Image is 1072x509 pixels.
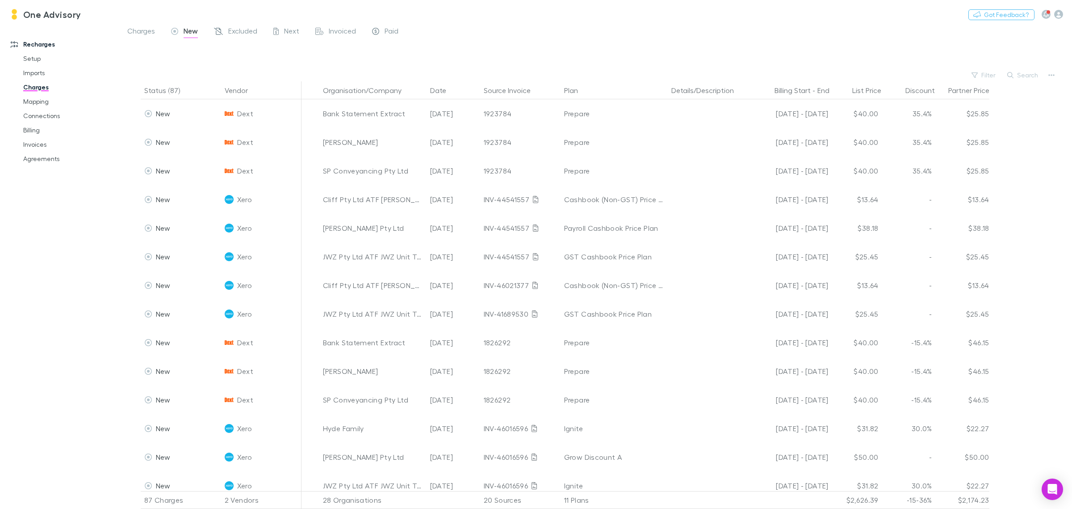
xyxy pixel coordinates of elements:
span: New [156,481,171,490]
span: Xero [237,242,252,271]
button: Date [430,81,457,99]
div: [DATE] - [DATE] [752,386,829,414]
div: Ignite [564,414,664,443]
button: Vendor [225,81,259,99]
div: 1923784 [484,157,557,185]
div: 1923784 [484,128,557,157]
div: [DATE] - [DATE] [752,443,829,471]
img: Xero's Logo [225,453,234,462]
div: INV-46016596 [484,471,557,500]
div: $46.15 [936,386,989,414]
div: Prepare [564,128,664,157]
div: [DATE] - [DATE] [752,414,829,443]
div: - [882,300,936,328]
div: [DATE] [427,414,480,443]
div: 35.4% [882,128,936,157]
button: Source Invoice [484,81,541,99]
span: Dext [237,386,253,414]
div: - [882,242,936,271]
div: Prepare [564,328,664,357]
button: Partner Price [948,81,1000,99]
div: [DATE] - [DATE] [752,328,829,357]
img: Dext's Logo [225,109,234,118]
div: $40.00 [829,128,882,157]
span: New [156,195,171,204]
button: Got Feedback? [968,9,1034,20]
span: Xero [237,300,252,328]
div: [PERSON_NAME] [323,128,423,157]
button: Filter [967,70,1001,81]
span: New [184,26,198,38]
span: Xero [237,214,252,242]
div: Cashbook (Non-GST) Price Plan [564,185,664,214]
div: 28 Organisations [319,491,427,509]
div: [DATE] - [DATE] [752,185,829,214]
span: New [156,224,171,232]
div: [DATE] [427,357,480,386]
a: Charges [14,80,126,94]
div: [DATE] [427,185,480,214]
div: $2,174.23 [936,491,989,509]
div: $31.82 [829,471,882,500]
img: Dext's Logo [225,338,234,347]
button: Billing Start [775,81,811,99]
div: [PERSON_NAME] Pty Ltd [323,214,423,242]
span: New [156,424,171,433]
a: Invoices [14,137,126,152]
button: Discount [905,81,946,99]
div: Cliff Pty Ltd ATF [PERSON_NAME] and [PERSON_NAME] Investment Super Fund [323,185,423,214]
button: Status (87) [144,81,191,99]
div: 20 Sources [480,491,561,509]
div: [DATE] - [DATE] [752,271,829,300]
div: -15.4% [882,386,936,414]
div: 30.0% [882,471,936,500]
div: $22.27 [936,471,989,500]
div: $46.15 [936,328,989,357]
span: Xero [237,443,252,471]
div: Ignite [564,471,664,500]
div: INV-44541557 [484,242,557,271]
span: Dext [237,357,253,386]
img: One Advisory's Logo [9,9,20,20]
span: Xero [237,471,252,500]
button: List Price [852,81,892,99]
div: - [752,81,838,99]
div: 35.4% [882,99,936,128]
div: JWZ Pty Ltd ATF JWZ Unit Trust [323,471,423,500]
div: Prepare [564,386,664,414]
span: New [156,338,171,347]
button: Organisation/Company [323,81,412,99]
div: [DATE] [427,242,480,271]
div: GST Cashbook Price Plan [564,300,664,328]
img: Xero's Logo [225,224,234,233]
div: [DATE] [427,99,480,128]
div: $13.64 [829,185,882,214]
div: $50.00 [829,443,882,471]
div: $38.18 [936,214,989,242]
img: Dext's Logo [225,166,234,175]
span: Dext [237,128,253,157]
div: $40.00 [829,157,882,185]
div: $40.00 [829,357,882,386]
div: $25.85 [936,99,989,128]
span: New [156,252,171,261]
span: Dext [237,328,253,357]
div: [PERSON_NAME] Pty Ltd [323,443,423,471]
div: $25.85 [936,128,989,157]
div: $40.00 [829,386,882,414]
div: Open Intercom Messenger [1042,479,1063,500]
div: INV-46016596 [484,414,557,443]
div: 1826292 [484,328,557,357]
img: Xero's Logo [225,424,234,433]
div: - [882,214,936,242]
div: [DATE] - [DATE] [752,99,829,128]
div: $25.45 [936,300,989,328]
div: -15.4% [882,357,936,386]
div: $50.00 [936,443,989,471]
div: $25.45 [829,242,882,271]
div: SP Conveyancing Pty Ltd [323,157,423,185]
div: $13.64 [936,271,989,300]
a: Imports [14,66,126,80]
div: [DATE] [427,271,480,300]
a: One Advisory [4,4,87,25]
